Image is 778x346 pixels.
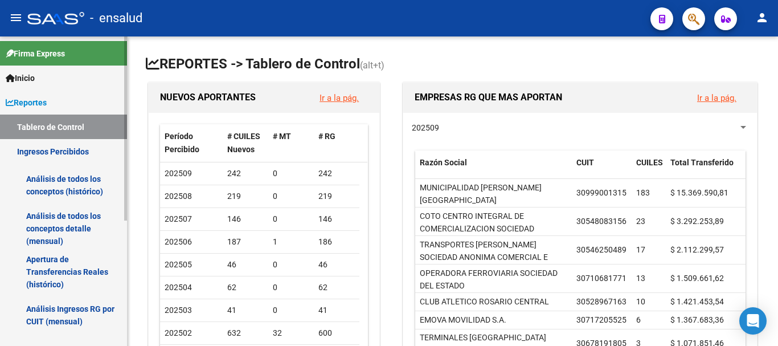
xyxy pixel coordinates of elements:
div: 30546250489 [576,243,627,257]
div: MUNICIPALIDAD [PERSON_NAME][GEOGRAPHIC_DATA] [420,181,567,207]
span: Razón Social [420,158,467,167]
span: $ 3.292.253,89 [670,217,724,226]
div: 30710681771 [576,272,627,285]
a: Ir a la pág. [697,93,736,103]
span: 17 [636,245,645,254]
span: (alt+t) [360,60,384,71]
div: 0 [273,167,309,180]
span: CUIT [576,158,594,167]
datatable-header-cell: Razón Social [415,150,572,188]
div: EMOVA MOVILIDAD S.A. [420,314,506,327]
span: 202505 [165,260,192,269]
span: # CUILES Nuevos [227,132,260,154]
span: $ 2.112.299,57 [670,245,724,254]
datatable-header-cell: # RG [314,124,359,162]
mat-icon: menu [9,11,23,25]
div: 30528967163 [576,295,627,308]
span: 202503 [165,306,192,315]
div: 30999001315 [576,186,627,200]
span: 23 [636,217,645,226]
div: 30548083156 [576,215,627,228]
div: 242 [227,167,264,180]
div: 62 [227,281,264,294]
span: NUEVOS APORTANTES [160,92,256,103]
span: 10 [636,297,645,306]
span: 202506 [165,237,192,246]
datatable-header-cell: Total Transferido [666,150,746,188]
div: 46 [227,258,264,271]
datatable-header-cell: # MT [268,124,314,162]
span: Firma Express [6,47,65,60]
div: 187 [227,235,264,249]
span: EMPRESAS RG QUE MAS APORTAN [415,92,562,103]
div: 0 [273,304,309,317]
div: Open Intercom Messenger [739,307,767,335]
datatable-header-cell: Período Percibido [160,124,223,162]
span: # RG [318,132,335,141]
div: 600 [318,327,355,340]
mat-icon: person [755,11,769,25]
span: 202508 [165,192,192,201]
div: 186 [318,235,355,249]
span: $ 15.369.590,81 [670,188,728,197]
div: COTO CENTRO INTEGRAL DE COMERCIALIZACION SOCIEDAD ANONIMA [420,210,567,249]
button: Ir a la pág. [310,87,368,108]
div: 242 [318,167,355,180]
span: # MT [273,132,291,141]
div: 0 [273,281,309,294]
span: Total Transferido [670,158,734,167]
span: 6 [636,315,641,324]
div: 0 [273,213,309,226]
span: 202509 [412,123,439,132]
span: 13 [636,274,645,283]
h1: REPORTES -> Tablero de Control [146,55,760,75]
span: CUILES [636,158,663,167]
div: 1 [273,235,309,249]
div: 146 [227,213,264,226]
div: 219 [318,190,355,203]
span: $ 1.509.661,62 [670,274,724,283]
span: 202504 [165,283,192,292]
datatable-header-cell: CUILES [632,150,666,188]
span: $ 1.421.453,54 [670,297,724,306]
span: $ 1.367.683,36 [670,315,724,324]
span: 202507 [165,214,192,223]
div: 41 [227,304,264,317]
div: 0 [273,190,309,203]
div: 0 [273,258,309,271]
span: 202509 [165,169,192,178]
div: 41 [318,304,355,317]
span: Período Percibido [165,132,199,154]
div: 30717205525 [576,314,627,327]
button: Ir a la pág. [688,87,746,108]
div: 219 [227,190,264,203]
div: 46 [318,258,355,271]
a: Ir a la pág. [320,93,359,103]
div: 146 [318,213,355,226]
span: 202502 [165,328,192,337]
datatable-header-cell: # CUILES Nuevos [223,124,268,162]
div: CLUB ATLETICO ROSARIO CENTRAL [420,295,549,308]
div: 32 [273,327,309,340]
span: Reportes [6,96,47,109]
div: 62 [318,281,355,294]
span: 183 [636,188,650,197]
span: - ensalud [90,6,142,31]
div: OPERADORA FERROVIARIA SOCIEDAD DEL ESTADO [420,267,567,293]
div: 632 [227,327,264,340]
div: TRANSPORTES [PERSON_NAME] SOCIEDAD ANONIMA COMERCIAL E INDUSTRIAL [420,238,567,277]
datatable-header-cell: CUIT [572,150,632,188]
span: Inicio [6,72,35,84]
